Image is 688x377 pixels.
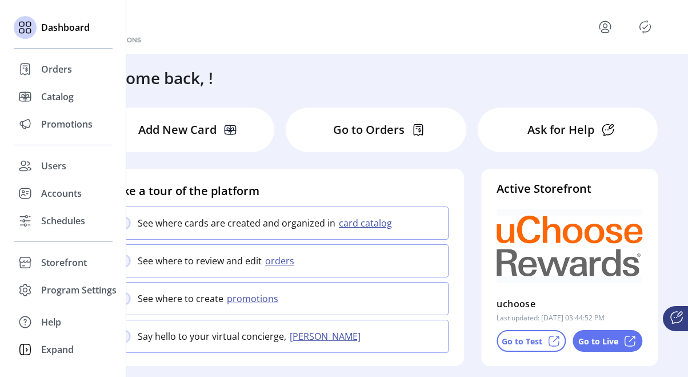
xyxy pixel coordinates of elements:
p: uchoose [497,295,535,313]
button: promotions [223,292,285,305]
h4: Active Storefront [497,180,642,197]
button: [PERSON_NAME] [286,330,367,343]
button: orders [262,254,301,268]
p: Say hello to your virtual concierge, [138,330,286,343]
span: Expand [41,343,74,356]
span: Users [41,159,66,173]
span: Promotions [41,117,93,131]
button: Publisher Panel [636,18,654,36]
h4: Take a tour of the platform [110,182,449,200]
span: Catalog [41,90,74,104]
h3: Welcome back, ! [89,66,213,90]
p: Go to Test [502,335,542,347]
p: Go to Live [578,335,618,347]
span: Storefront [41,256,87,269]
p: See where to review and edit [138,254,262,268]
p: Add New Card [138,121,217,138]
span: Program Settings [41,283,117,297]
p: Ask for Help [527,121,594,138]
span: Help [41,315,61,329]
p: Go to Orders [333,121,405,138]
p: Last updated: [DATE] 03:44:52 PM [497,313,605,323]
button: card catalog [335,216,399,230]
span: Orders [41,62,72,76]
p: See where to create [138,292,223,305]
p: See where cards are created and organized in [138,216,335,230]
span: Schedules [41,214,85,228]
span: Accounts [41,186,82,200]
button: menu [596,18,614,36]
span: Dashboard [41,21,90,34]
